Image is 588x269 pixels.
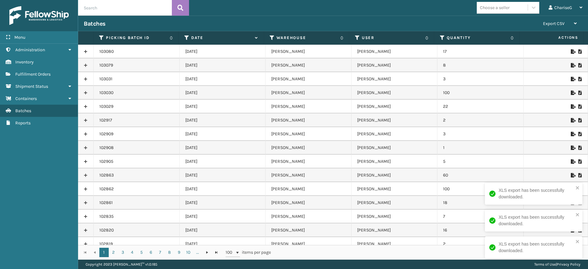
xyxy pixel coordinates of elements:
[226,248,271,257] span: items per page
[351,100,437,113] td: [PERSON_NAME]
[351,168,437,182] td: [PERSON_NAME]
[571,173,575,177] i: Export to .xls
[180,113,266,127] td: [DATE]
[578,159,582,164] i: Print Picklist
[180,210,266,223] td: [DATE]
[437,58,523,72] td: 8
[499,187,574,200] div: XLS export has been successfully downloaded.
[351,58,437,72] td: [PERSON_NAME]
[578,63,582,67] i: Print Picklist
[94,182,180,196] td: 102862
[180,223,266,237] td: [DATE]
[94,141,180,155] td: 102908
[437,113,523,127] td: 2
[9,6,69,25] img: logo
[266,196,351,210] td: [PERSON_NAME]
[193,248,202,257] a: ...
[578,77,582,81] i: Print Picklist
[266,168,351,182] td: [PERSON_NAME]
[543,21,565,26] span: Export CSV
[266,223,351,237] td: [PERSON_NAME]
[94,72,180,86] td: 103031
[94,58,180,72] td: 103079
[266,155,351,168] td: [PERSON_NAME]
[15,96,37,101] span: Containers
[180,86,266,100] td: [DATE]
[578,49,582,54] i: Print Picklist
[180,141,266,155] td: [DATE]
[351,223,437,237] td: [PERSON_NAME]
[277,35,337,41] label: Warehouse
[266,182,351,196] td: [PERSON_NAME]
[578,146,582,150] i: Print Picklist
[571,159,575,164] i: Export to .xls
[437,210,523,223] td: 7
[437,182,523,196] td: 100
[576,212,580,218] button: close
[351,155,437,168] td: [PERSON_NAME]
[437,196,523,210] td: 18
[351,182,437,196] td: [PERSON_NAME]
[499,241,574,254] div: XLS export has been successfully downloaded.
[109,248,118,257] a: 2
[86,260,157,269] p: Copyright 2023 [PERSON_NAME]™ v 1.0.185
[437,86,523,100] td: 100
[578,118,582,122] i: Print Picklist
[351,72,437,86] td: [PERSON_NAME]
[266,100,351,113] td: [PERSON_NAME]
[99,248,109,257] a: 1
[15,120,31,126] span: Reports
[165,248,174,257] a: 8
[94,196,180,210] td: 102861
[362,35,422,41] label: User
[571,118,575,122] i: Export to .xls
[280,249,581,256] div: 1 - 100 of 2111 items
[499,214,574,227] div: XLS export has been successfully downloaded.
[571,104,575,109] i: Export to .xls
[15,72,51,77] span: Fulfillment Orders
[174,248,184,257] a: 9
[226,249,235,256] span: 100
[351,86,437,100] td: [PERSON_NAME]
[94,86,180,100] td: 103030
[437,100,523,113] td: 22
[578,104,582,109] i: Print Picklist
[180,168,266,182] td: [DATE]
[578,173,582,177] i: Print Picklist
[214,250,219,255] span: Go to the last page
[106,35,167,41] label: Picking batch ID
[351,45,437,58] td: [PERSON_NAME]
[437,72,523,86] td: 3
[437,45,523,58] td: 17
[266,72,351,86] td: [PERSON_NAME]
[191,35,252,41] label: Date
[180,155,266,168] td: [DATE]
[14,35,25,40] span: Menu
[571,77,575,81] i: Export to .xls
[266,210,351,223] td: [PERSON_NAME]
[578,91,582,95] i: Print Picklist
[180,72,266,86] td: [DATE]
[15,84,48,89] span: Shipment Status
[521,32,582,43] span: Actions
[180,127,266,141] td: [DATE]
[180,45,266,58] td: [DATE]
[437,155,523,168] td: 5
[266,237,351,251] td: [PERSON_NAME]
[94,100,180,113] td: 103029
[437,237,523,251] td: 2
[571,91,575,95] i: Export to .xls
[127,248,137,257] a: 4
[578,132,582,136] i: Print Picklist
[184,248,193,257] a: 10
[15,47,45,52] span: Administration
[94,210,180,223] td: 102835
[180,237,266,251] td: [DATE]
[15,59,34,65] span: Inventory
[437,127,523,141] td: 3
[266,58,351,72] td: [PERSON_NAME]
[94,155,180,168] td: 102905
[94,113,180,127] td: 102917
[437,223,523,237] td: 16
[266,127,351,141] td: [PERSON_NAME]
